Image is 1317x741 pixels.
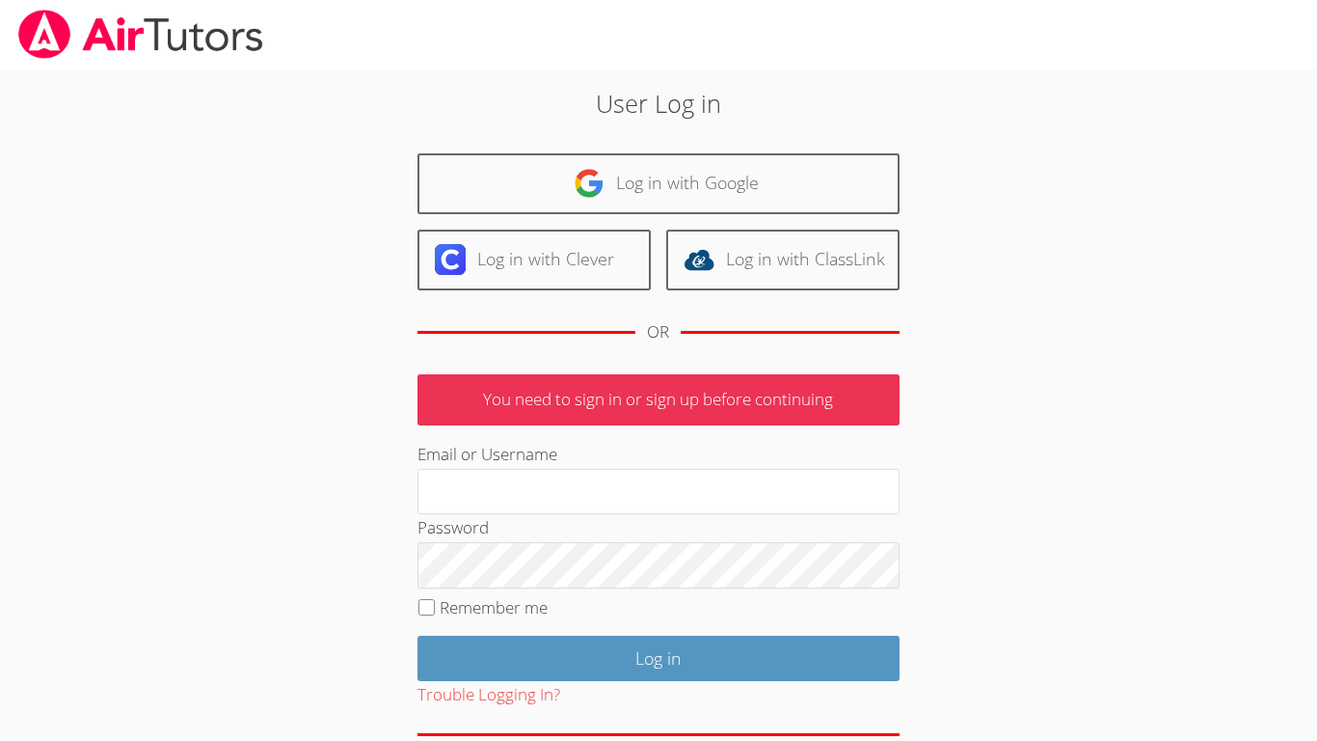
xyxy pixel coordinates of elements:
[417,153,900,214] a: Log in with Google
[666,230,900,290] a: Log in with ClassLink
[417,636,900,681] input: Log in
[435,244,466,275] img: clever-logo-6eab21bc6e7a338710f1a6ff85c0baf02591cd810cc4098c63d3a4b26e2feb20.svg
[440,596,548,618] label: Remember me
[417,230,651,290] a: Log in with Clever
[417,516,489,538] label: Password
[417,681,560,709] button: Trouble Logging In?
[647,318,669,346] div: OR
[417,374,900,425] p: You need to sign in or sign up before continuing
[303,85,1014,122] h2: User Log in
[574,168,605,199] img: google-logo-50288ca7cdecda66e5e0955fdab243c47b7ad437acaf1139b6f446037453330a.svg
[417,443,557,465] label: Email or Username
[684,244,714,275] img: classlink-logo-d6bb404cc1216ec64c9a2012d9dc4662098be43eaf13dc465df04b49fa7ab582.svg
[16,10,265,59] img: airtutors_banner-c4298cdbf04f3fff15de1276eac7730deb9818008684d7c2e4769d2f7ddbe033.png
